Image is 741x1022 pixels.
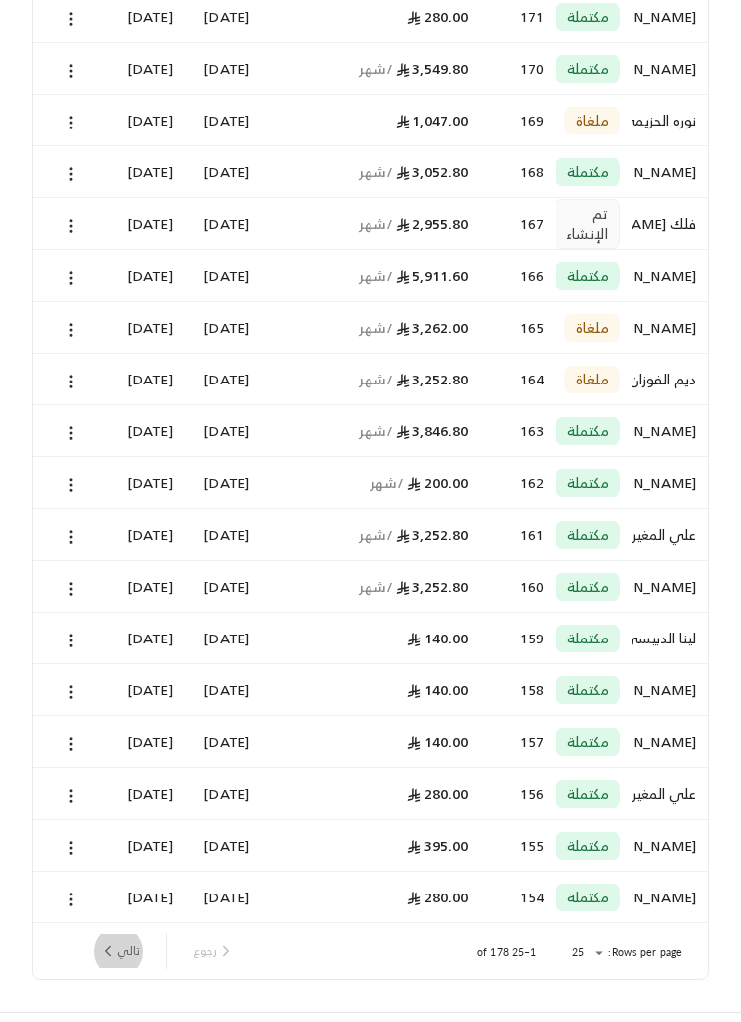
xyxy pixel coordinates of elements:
[273,199,468,250] div: 2,955.80
[644,147,696,198] div: [PERSON_NAME]
[197,717,249,768] div: [DATE]
[121,665,172,716] div: [DATE]
[273,355,468,405] div: 3,252.80
[492,562,544,613] div: 160
[273,769,468,820] div: 280.00
[359,212,392,237] span: / شهر
[121,44,172,95] div: [DATE]
[567,422,609,442] span: مكتملة
[197,406,249,457] div: [DATE]
[273,873,468,923] div: 280.00
[359,160,392,185] span: / شهر
[121,458,172,509] div: [DATE]
[492,147,544,198] div: 168
[567,733,609,753] span: مكتملة
[273,406,468,457] div: 3,846.80
[359,419,392,444] span: / شهر
[492,199,544,250] div: 167
[644,96,696,146] div: نوره الحزيمي
[359,264,392,289] span: / شهر
[273,562,468,613] div: 3,252.80
[644,769,696,820] div: علي المغيرة
[370,471,404,496] span: / شهر
[492,251,544,302] div: 166
[644,355,696,405] div: ديم الفوزان
[273,303,468,354] div: 3,262.00
[121,251,172,302] div: [DATE]
[273,251,468,302] div: 5,911.60
[273,44,468,95] div: 3,549.80
[567,681,609,701] span: مكتملة
[121,614,172,664] div: [DATE]
[644,562,696,613] div: [PERSON_NAME]
[197,251,249,302] div: [DATE]
[273,821,468,872] div: 395.00
[644,406,696,457] div: [PERSON_NAME]
[608,946,682,961] p: Rows per page:
[644,44,696,95] div: [PERSON_NAME]
[567,578,609,598] span: مكتملة
[492,96,544,146] div: 169
[566,205,608,245] span: تم الإنشاء
[273,96,468,146] div: 1,047.00
[197,458,249,509] div: [DATE]
[359,316,392,341] span: / شهر
[576,371,609,390] span: ملغاة
[197,355,249,405] div: [DATE]
[121,303,172,354] div: [DATE]
[492,355,544,405] div: 164
[197,199,249,250] div: [DATE]
[197,303,249,354] div: [DATE]
[492,821,544,872] div: 155
[492,510,544,561] div: 161
[492,614,544,664] div: 159
[644,510,696,561] div: علي المغيرة
[359,368,392,392] span: / شهر
[644,873,696,923] div: [PERSON_NAME]
[644,717,696,768] div: [PERSON_NAME]
[197,562,249,613] div: [DATE]
[121,96,172,146] div: [DATE]
[273,147,468,198] div: 3,052.80
[197,769,249,820] div: [DATE]
[273,614,468,664] div: 140.00
[273,665,468,716] div: 140.00
[273,717,468,768] div: 140.00
[492,717,544,768] div: 157
[121,406,172,457] div: [DATE]
[492,873,544,923] div: 154
[197,873,249,923] div: [DATE]
[197,44,249,95] div: [DATE]
[121,510,172,561] div: [DATE]
[121,821,172,872] div: [DATE]
[644,199,696,250] div: فلك [PERSON_NAME]
[273,458,468,509] div: 200.00
[197,665,249,716] div: [DATE]
[567,8,609,28] span: مكتملة
[567,630,609,649] span: مكتملة
[492,665,544,716] div: 158
[359,523,392,548] span: / شهر
[567,267,609,287] span: مكتملة
[567,60,609,80] span: مكتملة
[492,44,544,95] div: 170
[644,251,696,302] div: [PERSON_NAME] الحيبل
[560,942,608,966] div: 25
[197,96,249,146] div: [DATE]
[359,57,392,82] span: / شهر
[121,873,172,923] div: [DATE]
[576,112,609,131] span: ملغاة
[576,319,609,339] span: ملغاة
[644,458,696,509] div: [PERSON_NAME]
[197,510,249,561] div: [DATE]
[567,526,609,546] span: مكتملة
[197,614,249,664] div: [DATE]
[492,458,544,509] div: 162
[644,303,696,354] div: [PERSON_NAME]
[121,355,172,405] div: [DATE]
[567,889,609,908] span: مكتملة
[197,821,249,872] div: [DATE]
[492,406,544,457] div: 163
[121,562,172,613] div: [DATE]
[644,821,696,872] div: [PERSON_NAME]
